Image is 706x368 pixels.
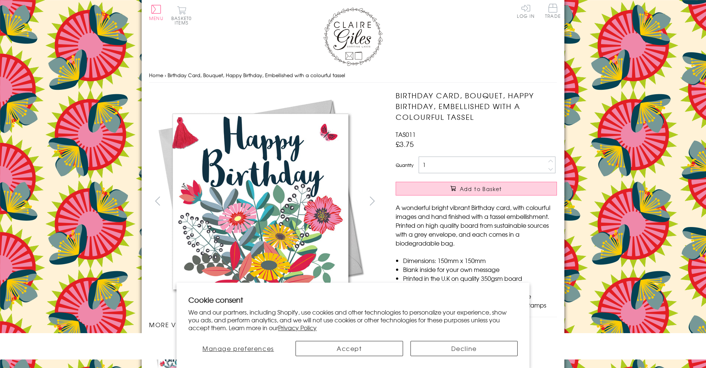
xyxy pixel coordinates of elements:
span: Menu [149,15,164,22]
h2: Cookie consent [188,295,518,305]
img: Birthday Card, Bouquet, Happy Birthday, Embellished with a colourful tassel [149,90,372,313]
a: Privacy Policy [278,323,317,332]
p: A wonderful bright vibrant Birthday card, with colourful images and hand finished with a tassel e... [396,203,557,247]
a: Trade [545,4,561,20]
button: Menu [149,5,164,20]
h1: Birthday Card, Bouquet, Happy Birthday, Embellished with a colourful tassel [396,90,557,122]
span: £3.75 [396,139,414,149]
button: Add to Basket [396,182,557,195]
label: Quantity [396,162,413,168]
button: next [364,193,381,209]
img: Birthday Card, Bouquet, Happy Birthday, Embellished with a colourful tassel [381,90,603,313]
button: prev [149,193,166,209]
button: Basket0 items [171,6,192,25]
li: Dimensions: 150mm x 150mm [403,256,557,265]
span: Manage preferences [202,344,274,353]
span: Birthday Card, Bouquet, Happy Birthday, Embellished with a colourful tassel [168,72,345,79]
nav: breadcrumbs [149,68,557,83]
span: Add to Basket [460,185,502,193]
span: 0 items [175,15,192,26]
h3: More views [149,320,381,329]
span: › [165,72,166,79]
p: We and our partners, including Shopify, use cookies and other technologies to personalize your ex... [188,308,518,331]
button: Decline [410,341,518,356]
span: Trade [545,4,561,18]
button: Manage preferences [188,341,288,356]
li: Printed in the U.K on quality 350gsm board [403,274,557,283]
span: TAS011 [396,130,416,139]
button: Accept [296,341,403,356]
a: Log In [517,4,535,18]
a: Home [149,72,163,79]
li: Blank inside for your own message [403,265,557,274]
img: Claire Giles Greetings Cards [323,7,383,66]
